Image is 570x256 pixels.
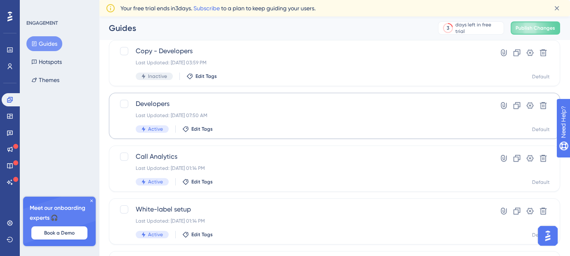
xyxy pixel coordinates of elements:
span: White-label setup [136,204,467,214]
span: Meet our onboarding experts 🎧 [30,203,89,223]
span: Developers [136,99,467,109]
div: 3 [447,25,449,31]
a: Subscribe [193,5,220,12]
span: Edit Tags [191,178,213,185]
span: Inactive [148,73,167,80]
div: Last Updated: [DATE] 03:59 PM [136,59,467,66]
button: Guides [26,36,62,51]
span: Active [148,231,163,238]
div: Default [532,126,550,133]
div: Default [532,232,550,238]
span: Copy - Developers [136,46,467,56]
span: Call Analytics [136,152,467,162]
span: Edit Tags [195,73,217,80]
button: Edit Tags [182,231,213,238]
button: Edit Tags [182,178,213,185]
div: Last Updated: [DATE] 01:14 PM [136,218,467,224]
span: Your free trial ends in 3 days. to a plan to keep guiding your users. [120,3,316,13]
span: Book a Demo [44,230,75,236]
div: Last Updated: [DATE] 01:14 PM [136,165,467,171]
div: ENGAGEMENT [26,20,58,26]
div: Default [532,179,550,186]
div: Default [532,73,550,80]
span: Need Help? [19,2,52,12]
span: Active [148,126,163,132]
span: Edit Tags [191,231,213,238]
button: Publish Changes [511,21,560,35]
iframe: UserGuiding AI Assistant Launcher [535,223,560,248]
button: Edit Tags [186,73,217,80]
button: Themes [26,73,64,87]
button: Edit Tags [182,126,213,132]
div: Guides [109,22,417,34]
span: Publish Changes [516,25,555,31]
span: Active [148,178,163,185]
span: Edit Tags [191,126,213,132]
button: Hotspots [26,54,67,69]
button: Book a Demo [31,226,87,240]
div: days left in free trial [455,21,501,35]
div: Last Updated: [DATE] 07:50 AM [136,112,467,119]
